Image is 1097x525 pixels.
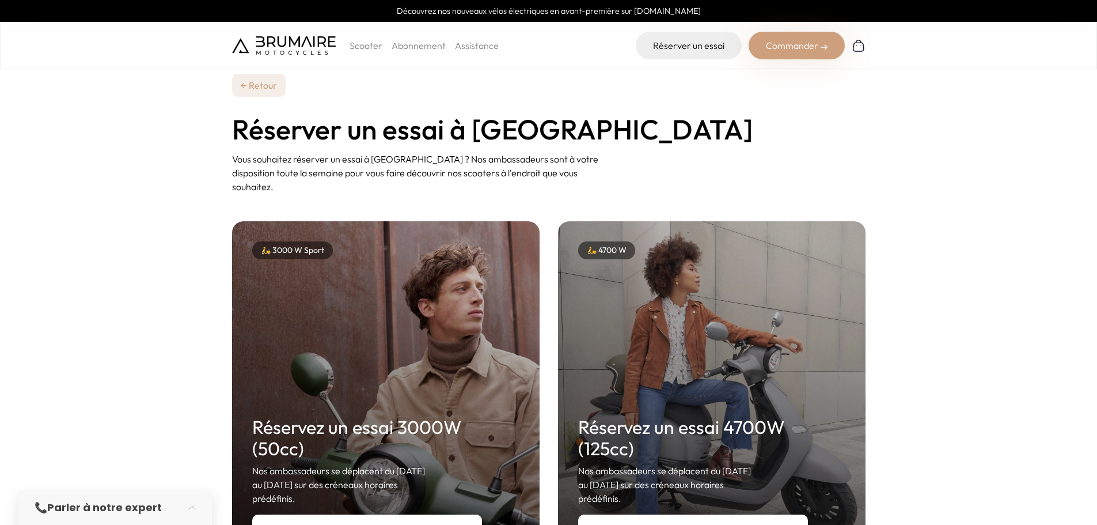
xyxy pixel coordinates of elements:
a: Assistance [455,40,499,51]
a: Abonnement [392,40,446,51]
img: Brumaire Motocycles [232,36,336,55]
h2: Réservez un essai 3000W (50cc) [252,417,482,459]
div: 🛵 3000 W Sport [252,241,333,259]
p: Nos ambassadeurs se déplacent du [DATE] au [DATE] sur des créneaux horaires prédéfinis. [578,464,808,505]
p: Nos ambassadeurs se déplacent du [DATE] au [DATE] sur des créneaux horaires prédéfinis. [252,464,482,505]
a: Réserver un essai [636,32,742,59]
img: Panier [852,39,866,52]
div: Commander [749,32,845,59]
p: Vous souhaitez réserver un essai à [GEOGRAPHIC_DATA] ? Nos ambassadeurs sont à votre disposition ... [232,152,619,194]
h2: Réservez un essai 4700W (125cc) [578,417,808,459]
a: ← Retour [232,74,286,97]
p: Scooter [350,39,382,52]
h1: Réserver un essai à [GEOGRAPHIC_DATA] [232,115,866,143]
div: 🛵 4700 W [578,241,635,259]
img: right-arrow-2.png [821,44,828,51]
